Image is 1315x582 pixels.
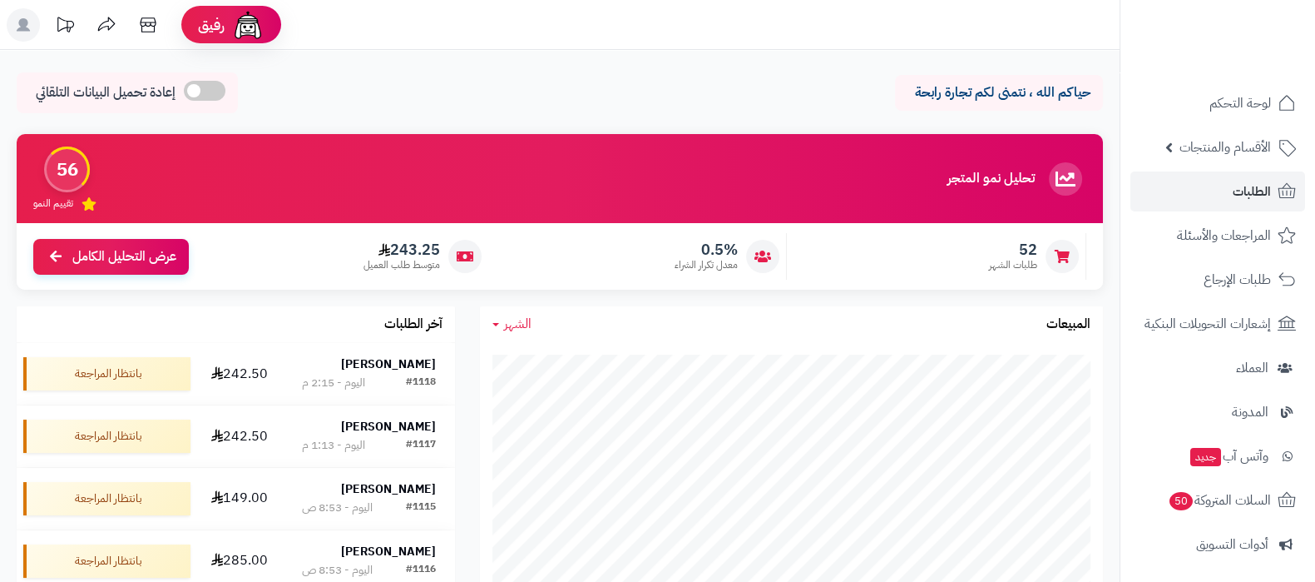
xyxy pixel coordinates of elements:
span: إعادة تحميل البيانات التلقائي [36,83,175,102]
a: تحديثات المنصة [44,8,86,46]
h3: تحليل نمو المتجر [947,172,1035,187]
div: بانتظار المراجعة [23,420,190,453]
div: #1117 [406,437,436,454]
span: المدونة [1232,400,1268,424]
td: 242.50 [197,343,283,405]
a: إشعارات التحويلات البنكية [1130,304,1305,344]
div: اليوم - 8:53 ص [302,500,373,516]
span: عرض التحليل الكامل [72,247,176,266]
div: بانتظار المراجعة [23,482,190,515]
a: المدونة [1130,392,1305,432]
h3: المبيعات [1046,317,1090,332]
span: السلات المتروكة [1168,489,1271,512]
img: logo-2.png [1202,12,1299,47]
img: ai-face.png [231,8,264,42]
a: أدوات التسويق [1130,525,1305,565]
span: تقييم النمو [33,196,73,211]
a: عرض التحليل الكامل [33,239,189,275]
a: السلات المتروكة50 [1130,480,1305,520]
span: 52 [989,241,1037,259]
strong: [PERSON_NAME] [341,356,436,373]
span: وآتس آب [1189,445,1268,468]
div: #1116 [406,562,436,579]
span: طلبات الشهر [989,258,1037,272]
div: بانتظار المراجعة [23,357,190,390]
a: المراجعات والأسئلة [1130,216,1305,256]
div: اليوم - 1:13 م [302,437,365,454]
span: إشعارات التحويلات البنكية [1144,312,1271,336]
span: 0.5% [675,241,738,259]
span: الطلبات [1233,180,1271,203]
a: لوحة التحكم [1130,83,1305,123]
span: رفيق [198,15,225,35]
p: حياكم الله ، نتمنى لكم تجارة رابحة [907,83,1090,102]
div: #1115 [406,500,436,516]
a: طلبات الإرجاع [1130,260,1305,300]
span: لوحة التحكم [1209,92,1271,115]
a: الطلبات [1130,172,1305,211]
a: وآتس آبجديد [1130,436,1305,476]
span: معدل تكرار الشراء [675,258,738,272]
h3: آخر الطلبات [384,317,442,332]
a: العملاء [1130,348,1305,388]
span: العملاء [1236,356,1268,380]
strong: [PERSON_NAME] [341,543,436,560]
div: بانتظار المراجعة [23,545,190,578]
span: متوسط طلب العميل [363,258,440,272]
div: اليوم - 8:53 ص [302,562,373,579]
span: جديد [1190,448,1221,466]
div: #1118 [406,375,436,391]
span: 243.25 [363,241,440,259]
span: طلبات الإرجاع [1204,268,1271,291]
span: الأقسام والمنتجات [1179,136,1271,159]
a: الشهر [492,315,531,334]
strong: [PERSON_NAME] [341,480,436,498]
span: 50 [1169,492,1193,511]
span: المراجعات والأسئلة [1177,224,1271,247]
td: 242.50 [197,405,283,467]
strong: [PERSON_NAME] [341,418,436,435]
div: اليوم - 2:15 م [302,375,365,391]
td: 149.00 [197,468,283,530]
span: الشهر [504,314,531,334]
span: أدوات التسويق [1196,533,1268,556]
